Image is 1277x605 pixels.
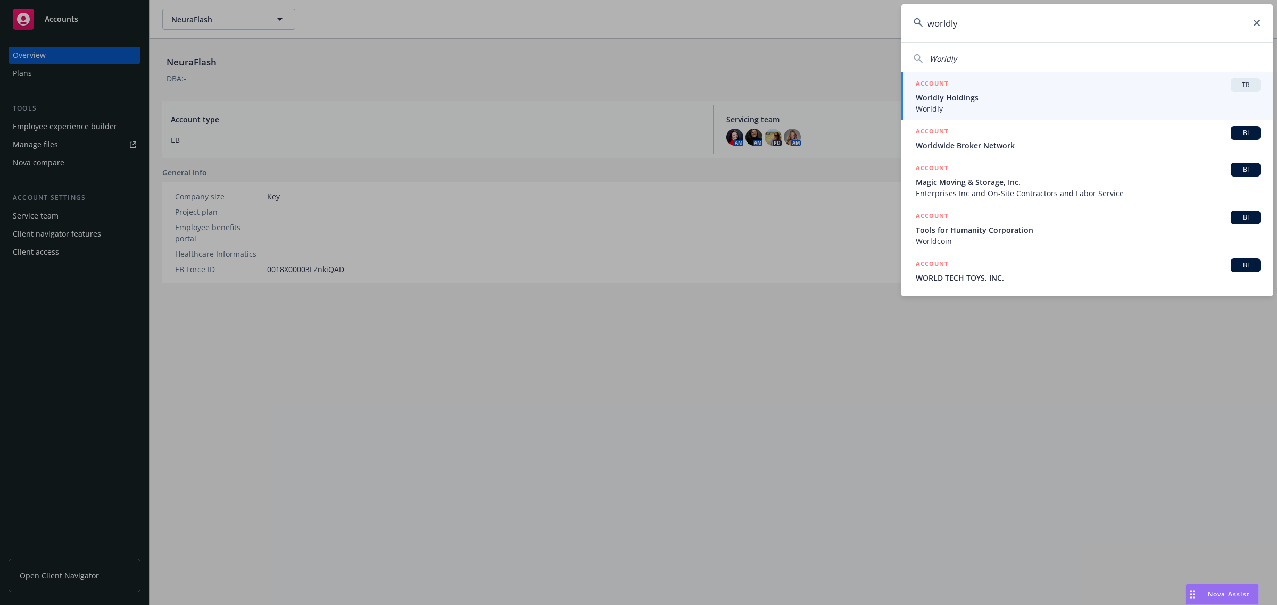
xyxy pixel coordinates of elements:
span: Worldly Holdings [916,92,1261,103]
h5: ACCOUNT [916,258,948,271]
span: BI [1235,128,1256,138]
span: Tools for Humanity Corporation [916,224,1261,236]
span: TR [1235,80,1256,90]
h5: ACCOUNT [916,78,948,91]
h5: ACCOUNT [916,163,948,175]
span: Magic Moving & Storage, Inc. [916,177,1261,188]
span: BI [1235,213,1256,222]
input: Search... [901,4,1273,42]
span: Worldly [930,54,957,64]
a: ACCOUNTBIWorldwide Broker Network [901,120,1273,157]
a: ACCOUNTBIWORLD TECH TOYS, INC. [901,253,1273,289]
a: ACCOUNTBIMagic Moving & Storage, Inc.Enterprises Inc and On-Site Contractors and Labor Service [901,157,1273,205]
span: Worldwide Broker Network [916,140,1261,151]
span: WORLD TECH TOYS, INC. [916,272,1261,283]
h5: ACCOUNT [916,126,948,139]
a: ACCOUNTBITools for Humanity CorporationWorldcoin [901,205,1273,253]
span: BI [1235,261,1256,270]
div: Drag to move [1186,584,1199,604]
span: Nova Assist [1208,590,1250,599]
span: Enterprises Inc and On-Site Contractors and Labor Service [916,188,1261,199]
a: ACCOUNTTRWorldly HoldingsWorldly [901,72,1273,120]
span: Worldcoin [916,236,1261,247]
h5: ACCOUNT [916,211,948,223]
button: Nova Assist [1185,584,1259,605]
span: BI [1235,165,1256,174]
span: Worldly [916,103,1261,114]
